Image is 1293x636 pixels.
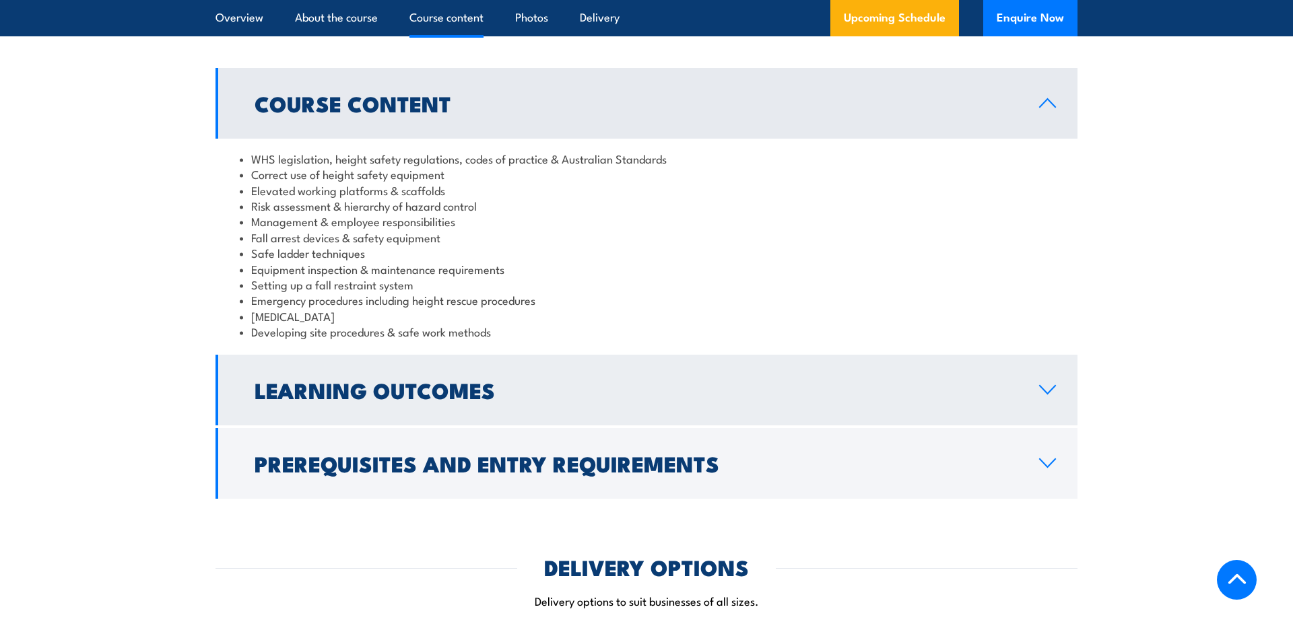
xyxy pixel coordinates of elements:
li: Correct use of height safety equipment [240,166,1053,182]
li: Management & employee responsibilities [240,213,1053,229]
a: Learning Outcomes [215,355,1077,425]
li: WHS legislation, height safety regulations, codes of practice & Australian Standards [240,151,1053,166]
li: Risk assessment & hierarchy of hazard control [240,198,1053,213]
a: Prerequisites and Entry Requirements [215,428,1077,499]
h2: Learning Outcomes [255,380,1018,399]
p: Delivery options to suit businesses of all sizes. [215,593,1077,608]
h2: Prerequisites and Entry Requirements [255,454,1018,472]
li: Developing site procedures & safe work methods [240,324,1053,339]
a: Course Content [215,68,1077,139]
li: [MEDICAL_DATA] [240,308,1053,324]
h2: DELIVERY OPTIONS [544,557,749,576]
li: Elevated working platforms & scaffolds [240,182,1053,198]
li: Equipment inspection & maintenance requirements [240,261,1053,277]
h2: Course Content [255,94,1018,112]
li: Emergency procedures including height rescue procedures [240,292,1053,308]
li: Setting up a fall restraint system [240,277,1053,292]
li: Fall arrest devices & safety equipment [240,229,1053,245]
li: Safe ladder techniques [240,245,1053,260]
